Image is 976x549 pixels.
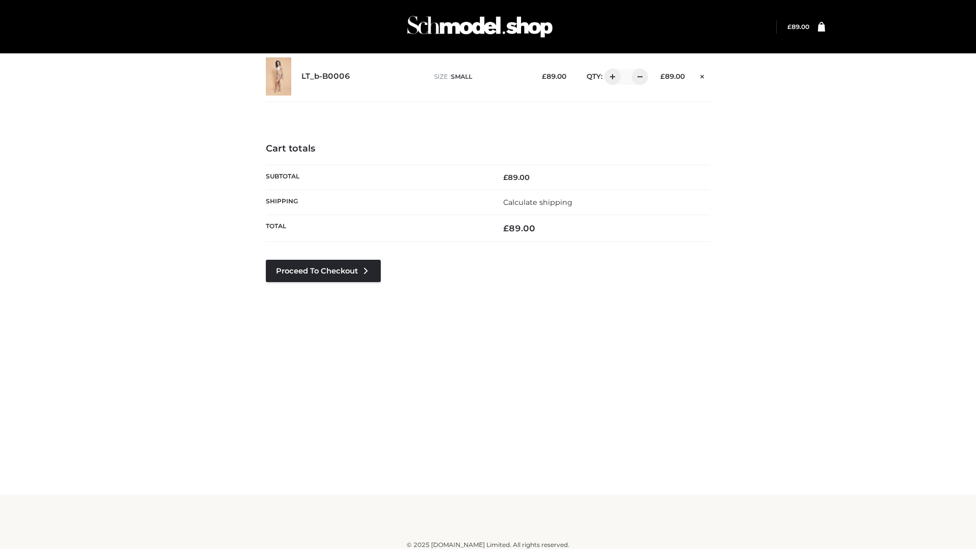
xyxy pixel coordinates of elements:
th: Shipping [266,190,488,215]
img: Schmodel Admin 964 [404,7,556,47]
span: £ [503,223,509,233]
bdi: 89.00 [542,72,566,80]
a: Proceed to Checkout [266,260,381,282]
a: Calculate shipping [503,198,572,207]
div: QTY: [576,69,645,85]
bdi: 89.00 [787,23,809,30]
span: £ [503,173,508,182]
bdi: 89.00 [503,173,530,182]
span: £ [660,72,665,80]
a: LT_b-B0006 [301,72,350,81]
span: SMALL [451,73,472,80]
span: £ [542,72,546,80]
th: Subtotal [266,165,488,190]
a: £89.00 [787,23,809,30]
bdi: 89.00 [660,72,685,80]
h4: Cart totals [266,143,710,155]
th: Total [266,215,488,242]
a: Remove this item [695,69,710,82]
p: size : [434,72,526,81]
bdi: 89.00 [503,223,535,233]
span: £ [787,23,791,30]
